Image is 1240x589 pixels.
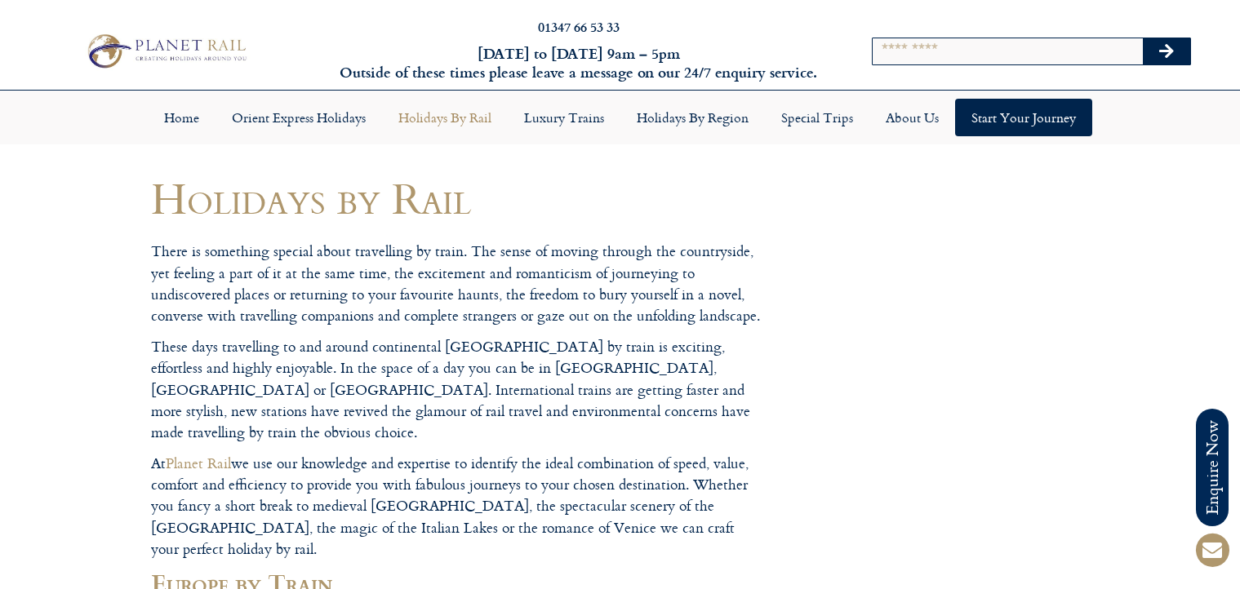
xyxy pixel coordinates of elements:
h1: Holidays by Rail [151,174,763,222]
a: Holidays by Region [620,99,765,136]
a: Special Trips [765,99,869,136]
p: At we use our knowledge and expertise to identify the ideal combination of speed, value, comfort ... [151,453,763,560]
a: Home [148,99,216,136]
a: Start your Journey [955,99,1092,136]
a: Holidays by Rail [382,99,508,136]
a: Luxury Trains [508,99,620,136]
a: About Us [869,99,955,136]
p: There is something special about travelling by train. The sense of moving through the countryside... [151,241,763,326]
a: Orient Express Holidays [216,99,382,136]
img: Planet Rail Train Holidays Logo [81,30,251,72]
h6: [DATE] to [DATE] 9am – 5pm Outside of these times please leave a message on our 24/7 enquiry serv... [335,44,823,82]
p: These days travelling to and around continental [GEOGRAPHIC_DATA] by train is exciting, effortles... [151,336,763,443]
nav: Menu [8,99,1232,136]
a: 01347 66 53 33 [538,17,620,36]
button: Search [1143,38,1190,64]
a: Planet Rail [166,452,231,474]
